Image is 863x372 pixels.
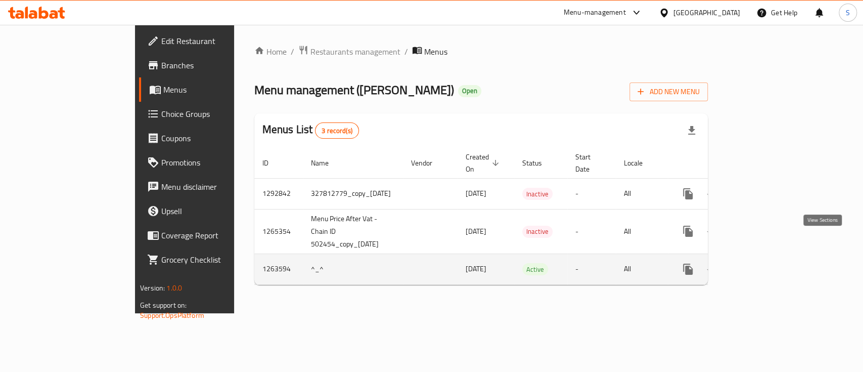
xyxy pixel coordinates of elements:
[629,82,708,101] button: Add New Menu
[424,46,447,58] span: Menus
[315,122,359,139] div: Total records count
[846,7,850,18] span: S
[676,219,700,243] button: more
[404,46,408,58] li: /
[303,178,403,209] td: 327812779_copy_[DATE]
[161,254,271,266] span: Grocery Checklist
[616,178,668,209] td: All
[315,126,358,136] span: 3 record(s)
[262,157,282,169] span: ID
[166,281,182,295] span: 1.0.0
[679,118,704,143] div: Export file
[161,132,271,144] span: Coupons
[676,182,700,206] button: more
[522,226,553,238] div: Inactive
[161,229,271,241] span: Coverage Report
[139,102,279,126] a: Choice Groups
[140,309,204,322] a: Support.OpsPlatform
[291,46,294,58] li: /
[575,151,604,175] span: Start Date
[522,226,553,237] span: Inactive
[254,148,781,285] table: enhanced table
[139,77,279,102] a: Menus
[139,126,279,150] a: Coupons
[254,45,708,58] nav: breadcrumb
[161,35,271,47] span: Edit Restaurant
[262,122,359,139] h2: Menus List
[139,223,279,247] a: Coverage Report
[638,86,700,98] span: Add New Menu
[466,187,486,200] span: [DATE]
[567,178,616,209] td: -
[161,205,271,217] span: Upsell
[298,45,400,58] a: Restaurants management
[139,199,279,223] a: Upsell
[139,150,279,175] a: Promotions
[700,182,724,206] button: Change Status
[311,157,342,169] span: Name
[668,148,781,179] th: Actions
[161,156,271,169] span: Promotions
[522,157,555,169] span: Status
[522,188,553,200] span: Inactive
[522,264,548,275] span: Active
[161,59,271,71] span: Branches
[303,209,403,254] td: Menu Price After Vat - Chain ID 502454_copy_[DATE]
[616,209,668,254] td: All
[616,254,668,284] td: All
[303,254,403,284] td: ^_^
[161,181,271,193] span: Menu disclaimer
[163,84,271,96] span: Menus
[161,108,271,120] span: Choice Groups
[700,219,724,243] button: Change Status
[254,78,454,101] span: Menu management ( [PERSON_NAME] )
[564,7,626,19] div: Menu-management
[624,157,656,169] span: Locale
[466,151,502,175] span: Created On
[673,7,740,18] div: [GEOGRAPHIC_DATA]
[310,46,400,58] span: Restaurants management
[567,209,616,254] td: -
[700,257,724,281] button: Change Status
[676,257,700,281] button: more
[139,175,279,199] a: Menu disclaimer
[458,87,481,95] span: Open
[139,247,279,272] a: Grocery Checklist
[466,225,486,238] span: [DATE]
[458,85,481,97] div: Open
[140,299,187,312] span: Get support on:
[466,262,486,275] span: [DATE]
[139,29,279,53] a: Edit Restaurant
[567,254,616,284] td: -
[140,281,165,295] span: Version:
[139,53,279,77] a: Branches
[411,157,445,169] span: Vendor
